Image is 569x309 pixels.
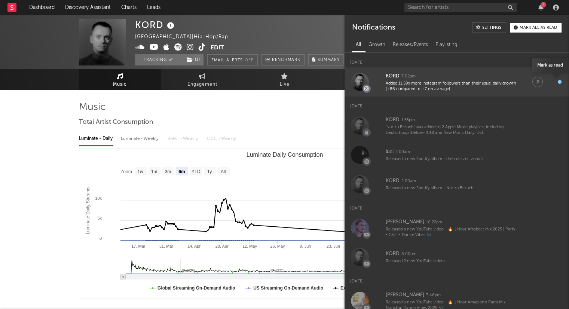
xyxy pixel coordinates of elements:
[161,69,244,90] a: Engagement
[79,118,153,127] span: Total Artist Consumption
[157,285,235,291] text: Global Streaming On-Demand Audio
[99,236,101,241] text: 0
[211,43,224,53] button: Edit
[386,116,400,125] div: KORD
[137,169,143,174] text: 1w
[207,54,258,65] button: Email AlertsOff
[120,169,132,174] text: Zoom
[386,258,517,264] div: Released 2 new YouTube videos.
[401,251,416,257] div: 8:00pm
[395,149,410,155] div: 2:00am
[79,132,113,145] div: Luminate - Daily
[326,244,340,248] text: 23. Jun
[538,4,544,10] button: 4
[401,74,416,79] div: 7:02pm
[280,80,290,89] span: Live
[386,147,394,156] div: lūci
[345,272,569,286] div: [DATE]
[246,152,323,158] text: Luminate Daily Consumption
[386,177,400,186] div: KORD
[386,125,517,136] div: 'Nur zu Besuch' was added to 2 Apple Music playlists, including Deutschpop (Deluxe) (CH) and New ...
[131,244,146,248] text: 17. Mar
[318,58,340,62] span: Summary
[326,69,408,90] a: Audience
[345,67,569,97] a: KORD7:02pmAdded 11.59x more Instagram followers than their usual daily growth (+86 compared to +7...
[345,140,569,169] a: lūci2:00amReleased a new Spotify album - dreh die zeit zurück.
[345,53,569,67] div: [DATE]
[253,285,323,291] text: US Streaming On-Demand Audio
[386,227,517,238] div: Released a new YouTube video - 🔥 1 Hour Afrobeat Mix 2025 | Party • Chill • Dance Vibes 🎶.
[386,81,517,92] div: Added 11.59x more Instagram followers than their usual daily growth (+86 compared to +7 on average).
[207,169,212,174] text: 1y
[135,54,182,65] button: Tracking
[182,54,204,65] span: ( 1 )
[261,54,305,65] a: Benchmark
[272,56,300,65] span: Benchmark
[426,220,442,225] div: 10:22pm
[386,250,400,258] div: KORD
[215,244,228,248] text: 28. Apr
[345,213,569,242] a: [PERSON_NAME]10:22pmReleased a new YouTube video - 🔥 1 Hour Afrobeat Mix 2025 | Party • Chill • D...
[187,80,217,89] span: Engagement
[159,244,173,248] text: 31. Mar
[482,26,501,30] div: Settings
[365,39,389,51] div: Growth
[386,72,400,81] div: KORD
[386,218,424,227] div: [PERSON_NAME]
[244,69,326,90] a: Live
[97,216,102,220] text: 5k
[300,244,311,248] text: 9. Jun
[345,111,569,140] a: KORD1:35pm'Nur zu Besuch' was added to 2 Apple Music playlists, including Deutschpop (Deluxe) (CH...
[510,23,562,33] button: Mark all as read
[85,187,90,234] text: Luminate Daily Streams
[401,178,416,184] div: 2:00am
[135,19,176,31] div: KORD
[386,291,424,300] div: [PERSON_NAME]
[95,196,102,201] text: 10k
[386,186,517,191] div: Released a new Spotify album - Nur zu Besuch.
[79,149,490,298] svg: Luminate Daily Consumption
[520,26,557,30] div: Mark all as read
[345,169,569,199] a: KORD2:00amReleased a new Spotify album - Nur zu Besuch.
[345,199,569,213] div: [DATE]
[151,169,157,174] text: 1m
[432,39,461,51] div: Playlisting
[401,117,415,123] div: 1:35pm
[340,285,417,291] text: Ex-US Streaming On-Demand Audio
[113,80,127,89] span: Music
[165,169,171,174] text: 3m
[386,156,517,162] div: Released a new Spotify album - dreh die zeit zurück.
[352,39,365,51] div: All
[135,33,237,42] div: [GEOGRAPHIC_DATA] | Hip-Hop/Rap
[426,293,441,298] div: 7:46pm
[541,2,546,7] div: 4
[178,169,185,174] text: 6m
[345,97,569,111] div: [DATE]
[121,132,160,145] div: Luminate - Weekly
[182,54,204,65] button: (1)
[220,169,225,174] text: All
[242,244,257,248] text: 12. May
[79,69,161,90] a: Music
[187,244,201,248] text: 14. Apr
[245,58,254,62] em: Off
[270,244,285,248] text: 26. May
[404,3,517,12] input: Search for artists
[191,169,200,174] text: YTD
[389,39,432,51] div: Releases/Events
[352,22,395,33] div: Notifications
[308,54,344,65] button: Summary
[472,22,506,33] a: Settings
[345,242,569,272] a: KORD8:00pmReleased 2 new YouTube videos.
